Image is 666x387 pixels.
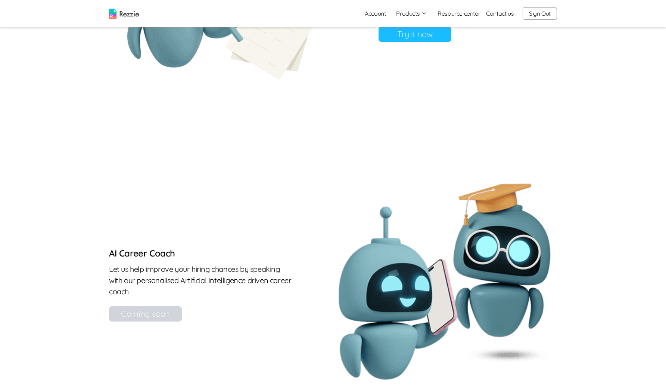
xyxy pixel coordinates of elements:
[438,9,480,18] a: Resource center
[396,9,427,18] button: Products
[109,9,139,19] img: logo
[486,9,514,18] a: Contact us
[359,6,392,21] a: Account
[109,247,293,259] h6: AI Career Coach
[523,7,557,20] button: Sign Out
[379,27,451,42] a: Try it now
[109,264,293,297] p: Let us help improve your hiring chances by speaking with our personalised Artificial Intelligence...
[109,306,182,322] div: Coming soon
